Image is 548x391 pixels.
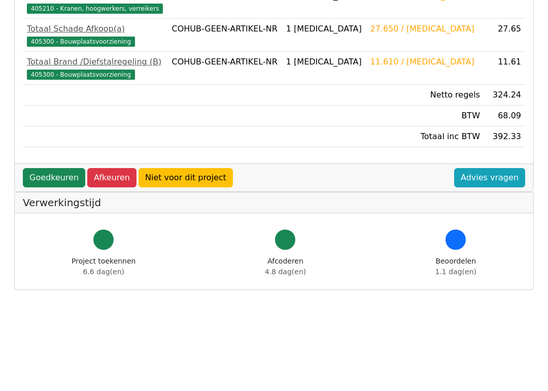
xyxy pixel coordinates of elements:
[265,256,306,277] div: Afcoderen
[27,4,163,14] span: 405210 - Kranen, hoogwerkers, verreikers
[167,18,282,51] td: COHUB-GEEN-ARTIKEL-NR
[484,126,525,147] td: 392.33
[435,256,476,277] div: Beoordelen
[27,56,163,80] a: Totaal Brand /Diefstalregeling (B)405300 - Bouwplaatsvoorziening
[23,168,85,187] a: Goedkeuren
[370,23,480,35] div: 27.650 / [MEDICAL_DATA]
[454,168,525,187] a: Advies vragen
[366,105,484,126] td: BTW
[484,105,525,126] td: 68.09
[72,256,135,277] div: Project toekennen
[27,56,163,68] div: Totaal Brand /Diefstalregeling (B)
[370,56,480,68] div: 11.610 / [MEDICAL_DATA]
[366,84,484,105] td: Netto regels
[286,56,362,68] div: 1 [MEDICAL_DATA]
[484,84,525,105] td: 324.24
[83,268,124,276] span: 6.6 dag(en)
[27,23,163,47] a: Totaal Schade Afkoop(a)405300 - Bouwplaatsvoorziening
[435,268,476,276] span: 1.1 dag(en)
[139,168,233,187] a: Niet voor dit project
[27,37,135,47] span: 405300 - Bouwplaatsvoorziening
[167,51,282,84] td: COHUB-GEEN-ARTIKEL-NR
[27,23,163,35] div: Totaal Schade Afkoop(a)
[265,268,306,276] span: 4.8 dag(en)
[366,126,484,147] td: Totaal inc BTW
[23,197,525,209] h5: Verwerkingstijd
[484,18,525,51] td: 27.65
[27,70,135,80] span: 405300 - Bouwplaatsvoorziening
[286,23,362,35] div: 1 [MEDICAL_DATA]
[484,51,525,84] td: 11.61
[87,168,136,187] a: Afkeuren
